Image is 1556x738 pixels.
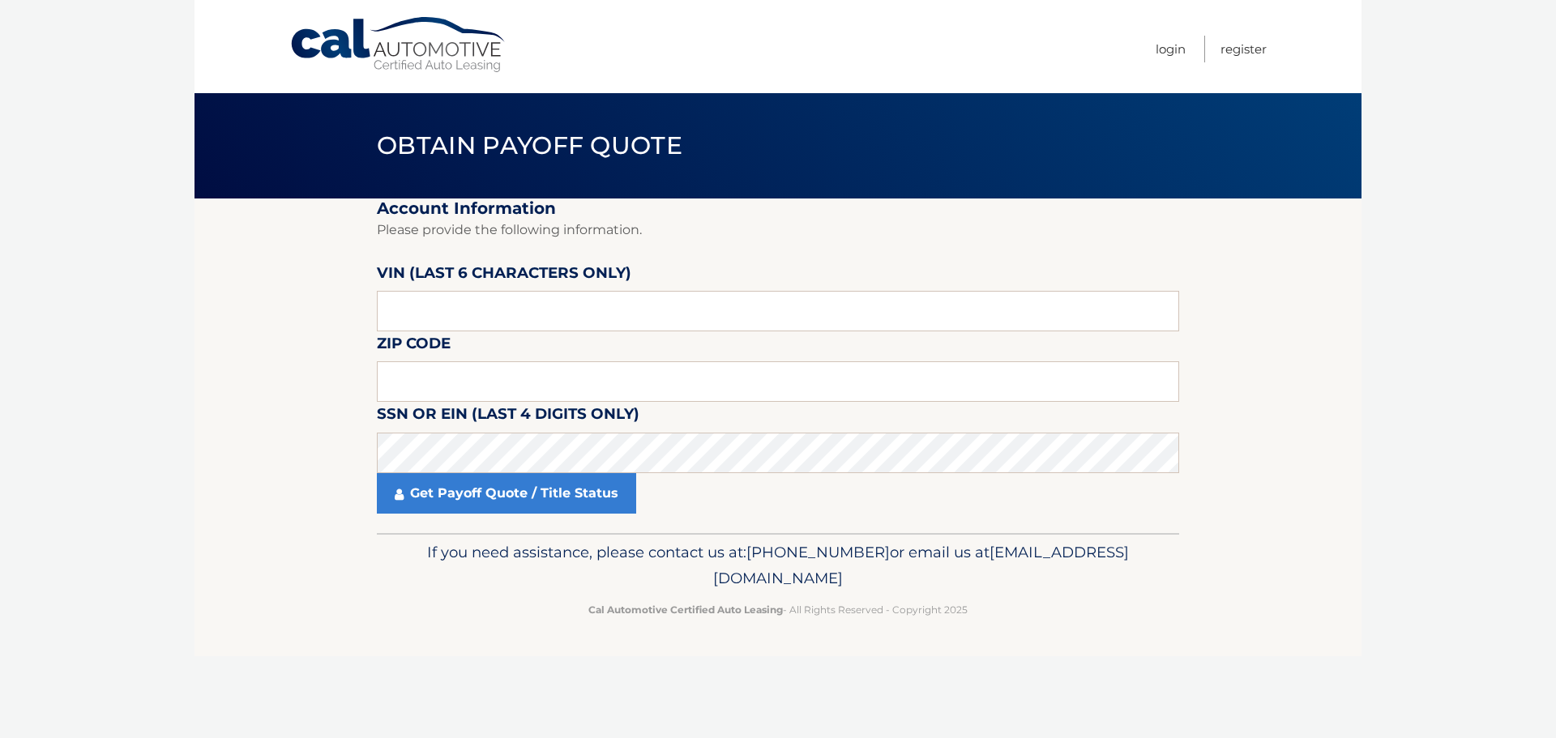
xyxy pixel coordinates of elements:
p: If you need assistance, please contact us at: or email us at [387,540,1169,591]
a: Register [1220,36,1267,62]
h2: Account Information [377,198,1179,219]
label: SSN or EIN (last 4 digits only) [377,402,639,432]
a: Login [1156,36,1186,62]
label: Zip Code [377,331,451,361]
span: [PHONE_NUMBER] [746,543,890,561]
a: Cal Automotive [289,16,508,74]
p: - All Rights Reserved - Copyright 2025 [387,601,1169,618]
span: Obtain Payoff Quote [377,130,682,160]
label: VIN (last 6 characters only) [377,261,631,291]
a: Get Payoff Quote / Title Status [377,473,636,514]
strong: Cal Automotive Certified Auto Leasing [588,604,783,616]
p: Please provide the following information. [377,219,1179,241]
